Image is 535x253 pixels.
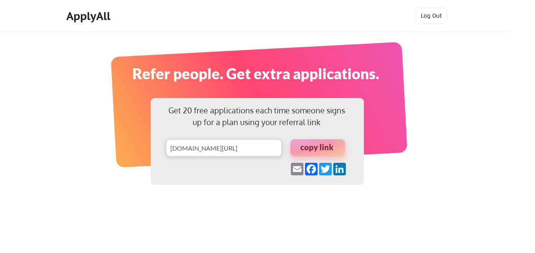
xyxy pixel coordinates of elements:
[66,9,113,23] div: ApplyAll
[86,62,425,85] div: Refer people. Get extra applications.
[304,163,318,175] a: Facebook
[318,163,332,175] a: Twitter
[332,163,347,175] a: LinkedIn
[416,8,447,24] button: Log Out
[166,104,347,128] div: Get 20 free applications each time someone signs up for a plan using your referral link
[290,163,304,175] a: Email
